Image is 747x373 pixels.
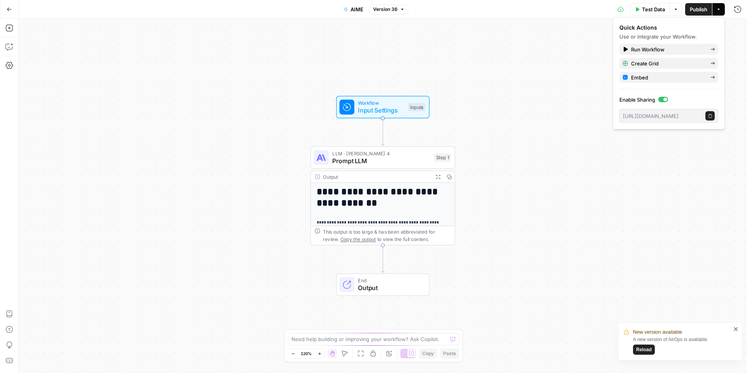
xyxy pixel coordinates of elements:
[690,5,707,13] span: Publish
[631,74,704,81] span: Embed
[633,336,731,355] div: A new version of AirOps is available.
[301,350,312,357] span: 120%
[358,99,404,107] span: Workflow
[332,156,430,165] span: Prompt LLM
[381,118,384,146] g: Edge from start to step_1
[351,5,363,13] span: AIME
[631,60,704,67] span: Create Grid
[422,350,434,357] span: Copy
[323,228,451,243] div: This output is too large & has been abbreviated for review. to view the full content.
[434,153,451,162] div: Step 1
[419,348,437,359] button: Copy
[633,345,655,355] button: Reload
[440,348,459,359] button: Paste
[642,5,665,13] span: Test Data
[630,3,670,16] button: Test Data
[685,3,712,16] button: Publish
[310,273,455,296] div: EndOutput
[323,173,430,180] div: Output
[443,350,456,357] span: Paste
[619,24,718,32] div: Quick Actions
[370,4,408,14] button: Version 36
[619,33,697,40] span: Use or integrate your Workflow.
[339,3,368,16] button: AIME
[733,326,739,332] button: close
[332,150,430,157] span: LLM · [PERSON_NAME] 4
[619,96,718,104] label: Enable Sharing
[408,103,425,111] div: Inputs
[340,236,376,242] span: Copy the output
[358,283,421,292] span: Output
[633,328,682,336] span: New version available
[373,6,398,13] span: Version 36
[636,346,652,353] span: Reload
[381,245,384,273] g: Edge from step_1 to end
[631,46,704,53] span: Run Workflow
[358,106,404,115] span: Input Settings
[358,277,421,284] span: End
[310,96,455,118] div: WorkflowInput SettingsInputs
